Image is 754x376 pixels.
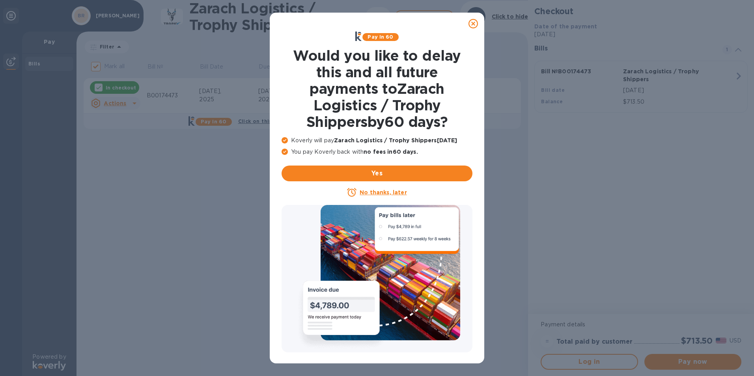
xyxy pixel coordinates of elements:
p: You pay Koverly back with [282,148,472,156]
b: Pay in 60 [368,34,393,40]
b: no fees in 60 days . [364,149,418,155]
button: Yes [282,166,472,181]
u: No thanks, later [360,189,407,195]
p: Koverly will pay [282,136,472,145]
span: Yes [288,169,466,178]
h1: Would you like to delay this and all future payments to Zarach Logistics / Trophy Shippers by 60 ... [282,47,472,130]
b: Zarach Logistics / Trophy Shippers [DATE] [334,137,457,143]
